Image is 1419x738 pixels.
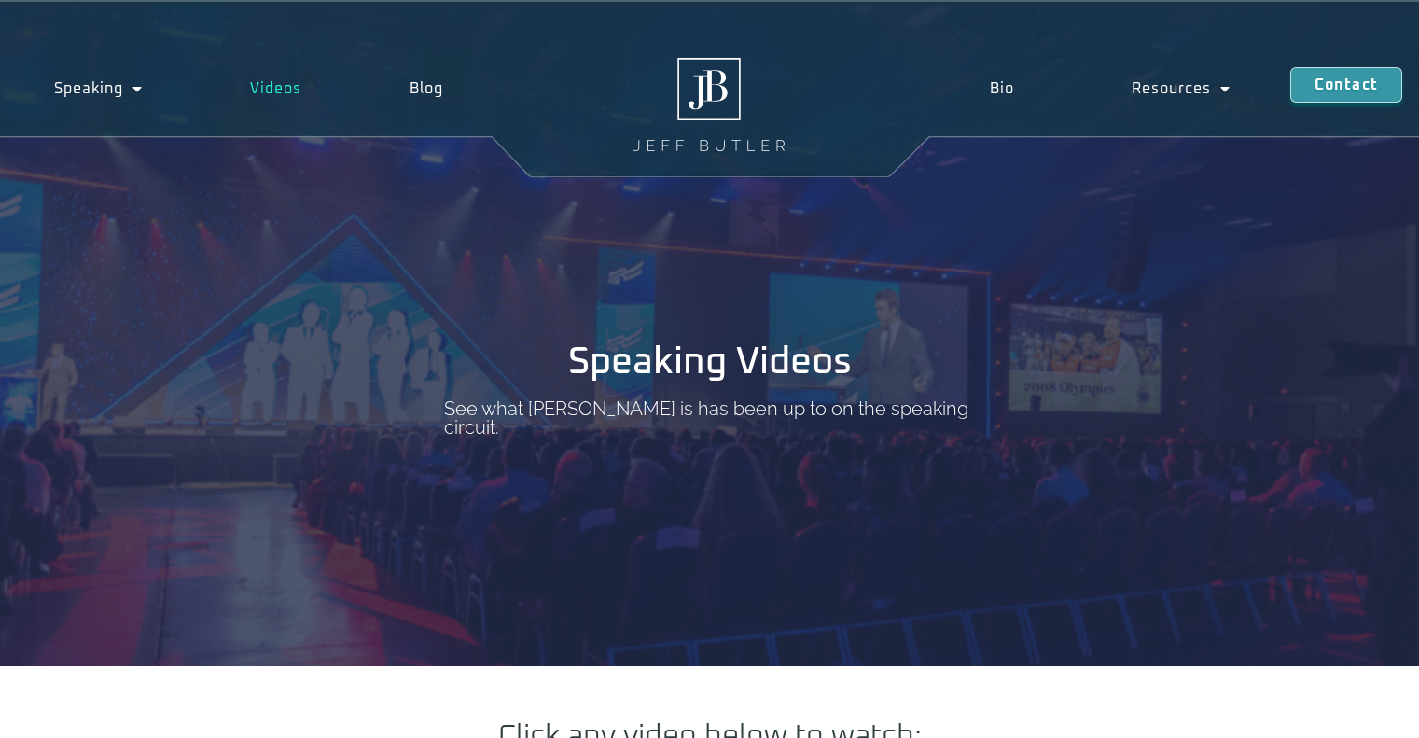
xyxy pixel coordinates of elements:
[444,399,976,437] p: See what [PERSON_NAME] is has been up to on the speaking circuit.
[1073,67,1290,110] a: Resources
[931,67,1290,110] nav: Menu
[197,67,356,110] a: Videos
[931,67,1074,110] a: Bio
[568,343,852,381] h1: Speaking Videos
[1315,77,1378,92] span: Contact
[1290,67,1402,103] a: Contact
[355,67,497,110] a: Blog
